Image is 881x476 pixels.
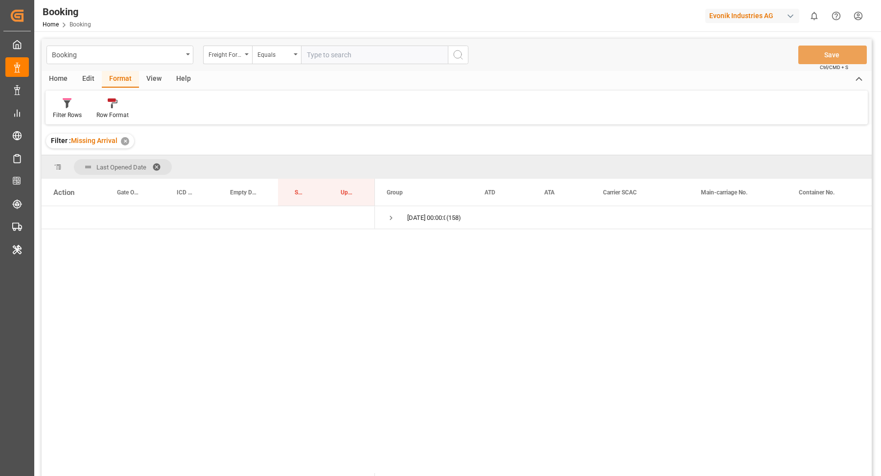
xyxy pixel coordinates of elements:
[71,137,117,144] span: Missing Arrival
[301,46,448,64] input: Type to search
[169,71,198,88] div: Help
[102,71,139,88] div: Format
[42,71,75,88] div: Home
[803,5,825,27] button: show 0 new notifications
[117,189,139,196] span: Gate Out Full Terminal
[257,48,291,59] div: Equals
[51,137,71,144] span: Filter :
[252,46,301,64] button: open menu
[96,164,146,171] span: Last Opened Date
[75,71,102,88] div: Edit
[705,9,799,23] div: Evonik Industries AG
[544,189,555,196] span: ATA
[485,189,495,196] span: ATD
[705,6,803,25] button: Evonik Industries AG
[43,21,59,28] a: Home
[820,64,848,71] span: Ctrl/CMD + S
[825,5,847,27] button: Help Center
[139,71,169,88] div: View
[53,111,82,119] div: Filter Rows
[43,4,91,19] div: Booking
[203,46,252,64] button: open menu
[799,189,835,196] span: Container No.
[96,111,129,119] div: Row Format
[177,189,193,196] span: ICD Name
[230,189,257,196] span: Empty Delivered Depot
[798,46,867,64] button: Save
[53,188,74,197] div: Action
[387,189,403,196] span: Group
[52,48,183,60] div: Booking
[121,137,129,145] div: ✕
[341,189,354,196] span: Update Last Opened By
[603,189,637,196] span: Carrier SCAC
[46,46,193,64] button: open menu
[446,207,461,229] span: (158)
[701,189,747,196] span: Main-carriage No.
[209,48,242,59] div: Freight Forwarder's Reference No.
[42,206,375,229] div: Press SPACE to select this row.
[407,207,445,229] div: [DATE] 00:00:00
[295,189,303,196] span: Sum of Events
[448,46,468,64] button: search button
